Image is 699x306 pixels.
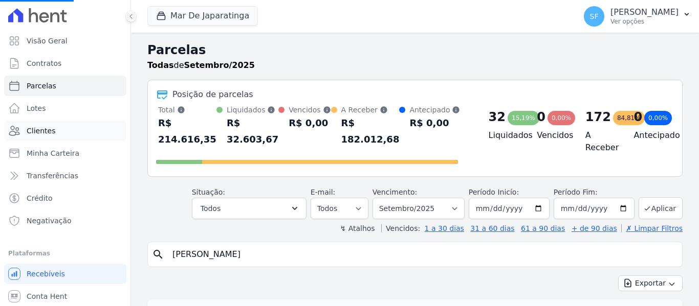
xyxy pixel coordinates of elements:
[548,111,575,125] div: 0,00%
[4,264,126,284] a: Recebíveis
[4,210,126,231] a: Negativação
[618,275,683,291] button: Exportar
[639,197,683,219] button: Aplicar
[4,53,126,74] a: Contratos
[27,216,72,226] span: Negativação
[425,224,464,232] a: 1 a 30 dias
[27,291,67,301] span: Conta Hent
[147,60,174,70] strong: Todas
[610,17,679,26] p: Ver opções
[4,143,126,163] a: Minha Carteira
[27,148,79,158] span: Minha Carteira
[158,105,216,115] div: Total
[341,105,400,115] div: A Receber
[572,224,617,232] a: + de 90 dias
[409,115,460,131] div: R$ 0,00
[489,109,506,125] div: 32
[152,248,164,261] i: search
[634,129,666,142] h4: Antecipado
[470,224,514,232] a: 31 a 60 dias
[4,31,126,51] a: Visão Geral
[147,41,683,59] h2: Parcelas
[166,244,678,265] input: Buscar por nome do lote ou do cliente
[340,224,375,232] label: ↯ Atalhos
[27,58,61,68] span: Contratos
[373,188,417,196] label: Vencimento:
[192,198,307,219] button: Todos
[4,76,126,96] a: Parcelas
[341,115,400,148] div: R$ 182.012,68
[590,13,599,20] span: SF
[554,187,635,198] label: Período Fim:
[27,36,68,46] span: Visão Geral
[27,193,53,203] span: Crédito
[644,111,672,125] div: 0,00%
[4,188,126,208] a: Crédito
[634,109,642,125] div: 0
[469,188,519,196] label: Período Inicío:
[537,109,545,125] div: 0
[192,188,225,196] label: Situação:
[147,59,255,72] p: de
[621,224,683,232] a: ✗ Limpar Filtros
[227,115,278,148] div: R$ 32.603,67
[381,224,420,232] label: Vencidos:
[8,247,122,260] div: Plataformas
[508,111,539,125] div: 15,19%
[147,6,258,26] button: Mar De Japaratinga
[585,109,611,125] div: 172
[613,111,645,125] div: 84,81%
[4,121,126,141] a: Clientes
[610,7,679,17] p: [PERSON_NAME]
[27,171,78,181] span: Transferências
[489,129,521,142] h4: Liquidados
[227,105,278,115] div: Liquidados
[409,105,460,115] div: Antecipado
[158,115,216,148] div: R$ 214.616,35
[311,188,336,196] label: E-mail:
[521,224,565,232] a: 61 a 90 dias
[4,98,126,119] a: Lotes
[289,115,331,131] div: R$ 0,00
[27,269,65,279] span: Recebíveis
[289,105,331,115] div: Vencidos
[585,129,618,154] h4: A Receber
[537,129,569,142] h4: Vencidos
[27,126,55,136] span: Clientes
[4,166,126,186] a: Transferências
[576,2,699,31] button: SF [PERSON_NAME] Ver opções
[201,202,221,215] span: Todos
[27,81,56,91] span: Parcelas
[172,88,253,101] div: Posição de parcelas
[184,60,255,70] strong: Setembro/2025
[27,103,46,113] span: Lotes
